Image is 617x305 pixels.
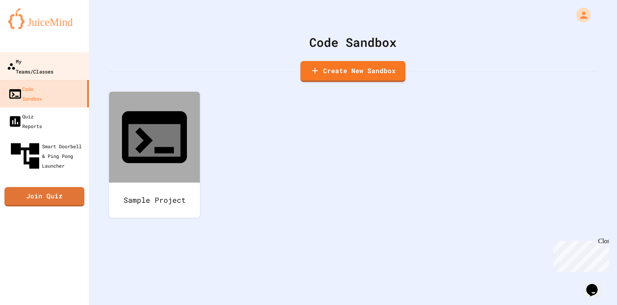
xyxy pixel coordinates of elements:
[109,92,200,218] a: Sample Project
[109,183,200,218] div: Sample Project
[583,273,609,297] iframe: chat widget
[109,33,597,51] div: Code Sandbox
[300,61,405,82] a: Create New Sandbox
[8,139,86,173] div: Smart Doorbell & Ping Pong Launcher
[8,84,42,103] div: Code Sandbox
[3,3,56,51] div: Chat with us now!Close
[8,111,42,131] div: Quiz Reports
[4,187,84,206] a: Join Quiz
[7,56,53,76] div: My Teams/Classes
[550,238,609,272] iframe: chat widget
[8,8,81,29] img: logo-orange.svg
[568,6,593,24] div: My Account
